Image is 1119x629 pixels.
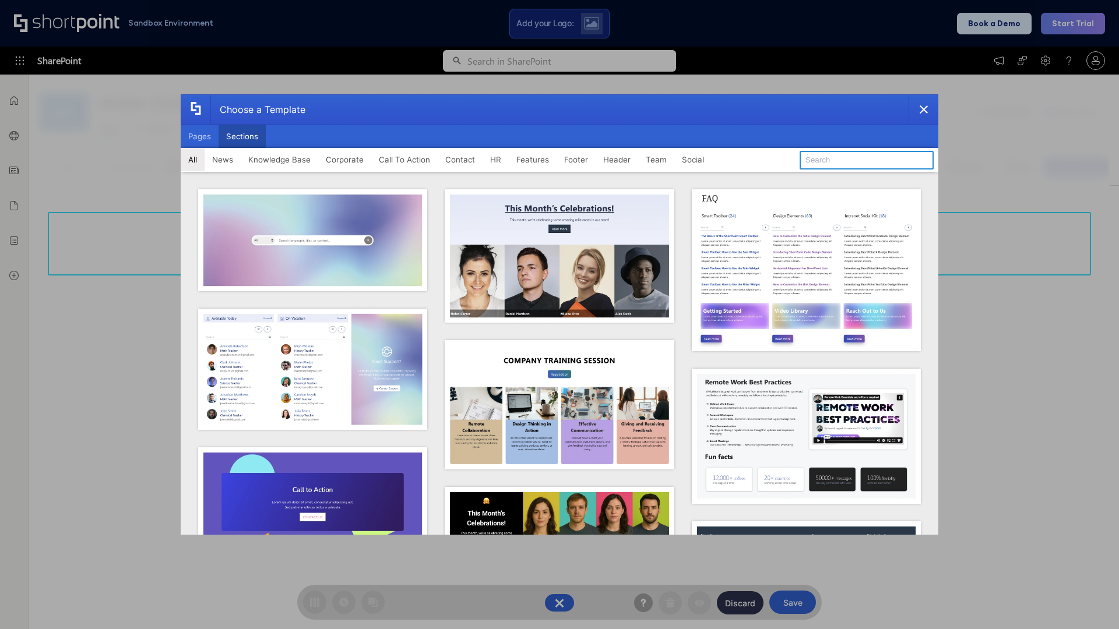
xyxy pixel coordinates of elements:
[638,148,674,171] button: Team
[219,125,266,148] button: Sections
[205,148,241,171] button: News
[318,148,371,171] button: Corporate
[371,148,438,171] button: Call To Action
[181,125,219,148] button: Pages
[509,148,557,171] button: Features
[596,148,638,171] button: Header
[181,148,205,171] button: All
[210,95,305,124] div: Choose a Template
[674,148,712,171] button: Social
[241,148,318,171] button: Knowledge Base
[800,151,934,169] input: Search
[1061,573,1119,629] iframe: Chat Widget
[557,148,596,171] button: Footer
[483,148,509,171] button: HR
[181,94,938,535] div: template selector
[438,148,483,171] button: Contact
